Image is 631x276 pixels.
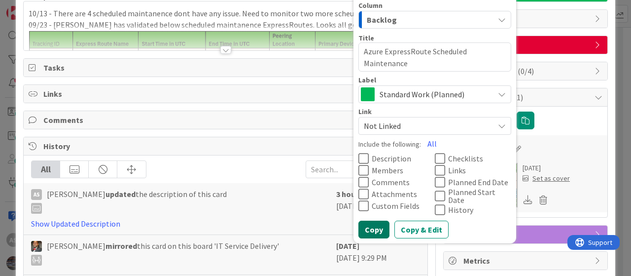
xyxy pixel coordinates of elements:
[47,188,227,214] span: [PERSON_NAME] the description of this card
[372,190,417,198] span: Attachments
[43,62,410,74] span: Tasks
[435,176,511,188] button: Planned End Date
[380,87,489,101] span: Standard Work (Planned)
[336,240,420,270] div: [DATE] 9:29 PM
[336,189,378,199] b: 3 hours ago
[372,166,403,174] span: Members
[463,65,590,77] span: Custom Fields
[358,188,435,200] button: Attachments
[31,219,120,229] a: Show Updated Description
[514,92,523,102] span: ( 1 )
[47,240,279,266] span: [PERSON_NAME] this card on this board 'IT Service Delivery'
[43,114,410,126] span: Comments
[358,2,383,9] span: Column
[448,188,511,204] span: Planned Start Date
[463,91,590,103] span: Attachments
[43,88,410,100] span: Links
[448,155,483,162] span: Checklists
[358,221,389,238] button: Copy
[358,108,372,115] span: Link
[394,221,449,238] button: Copy & Edit
[358,176,435,188] button: Comments
[358,42,511,72] textarea: Azure ExpressRoute Scheduled Maintenance
[421,135,443,153] button: All
[31,189,42,200] div: AS
[336,241,359,251] b: [DATE]
[463,39,590,51] span: Block
[21,1,45,13] span: Support
[448,206,473,214] span: History
[372,178,410,186] span: Comments
[435,153,511,164] button: Checklists
[358,153,435,164] button: Description
[336,188,420,230] div: [DATE] 5:27 PM
[105,189,136,199] b: updated
[358,164,435,176] button: Members
[32,161,60,178] div: All
[523,163,570,173] div: [DATE]
[435,188,511,204] button: Planned Start Date
[306,160,420,178] input: Search...
[29,8,422,19] p: 10/13 - There are 4 scheduled maintanence dont have any issue. Need to monitor two more scheudule...
[358,34,374,42] label: Title
[43,140,410,152] span: History
[364,119,489,133] span: Not Linked
[367,13,397,26] span: Backlog
[463,13,590,25] span: Dates
[105,241,137,251] b: mirrored
[448,166,466,174] span: Links
[463,255,590,267] span: Metrics
[518,66,534,76] span: ( 0/4 )
[358,200,435,212] button: Custom Fields
[358,11,511,29] button: Backlog
[358,139,421,150] label: Include the following:
[463,229,590,240] span: Mirrors
[31,241,42,252] img: DP
[435,204,511,216] button: History
[523,173,570,184] div: Set as cover
[29,19,422,31] p: 09/23 - [PERSON_NAME] has validated below scheduled maintanence ExpressRoutes. Looks all good so ...
[372,155,411,162] span: Description
[435,164,511,176] button: Links
[523,194,533,206] div: Download
[372,202,420,210] span: Custom Fields
[358,77,376,83] span: Label
[448,178,508,186] span: Planned End Date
